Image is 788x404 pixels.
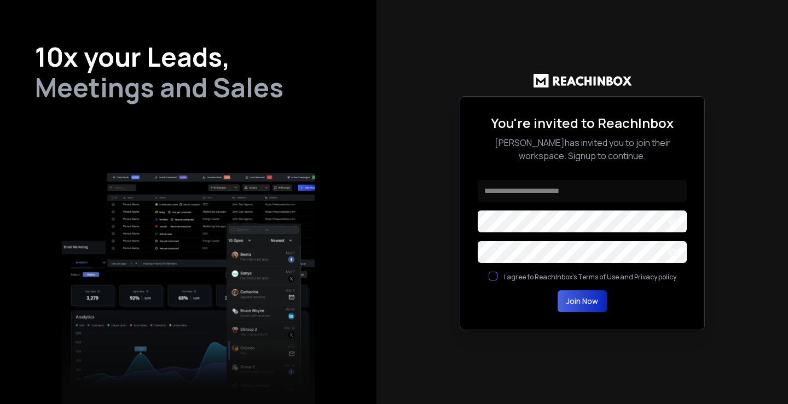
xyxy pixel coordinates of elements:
button: Join Now [558,290,607,312]
p: [PERSON_NAME] has invited you to join their workspace. Signup to continue. [478,136,687,162]
h2: Meetings and Sales [35,74,341,101]
label: I agree to ReachInbox's Terms of Use and Privacy policy [504,272,676,282]
h1: 10x your Leads, [35,44,341,70]
h2: You're invited to ReachInbox [478,114,687,132]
